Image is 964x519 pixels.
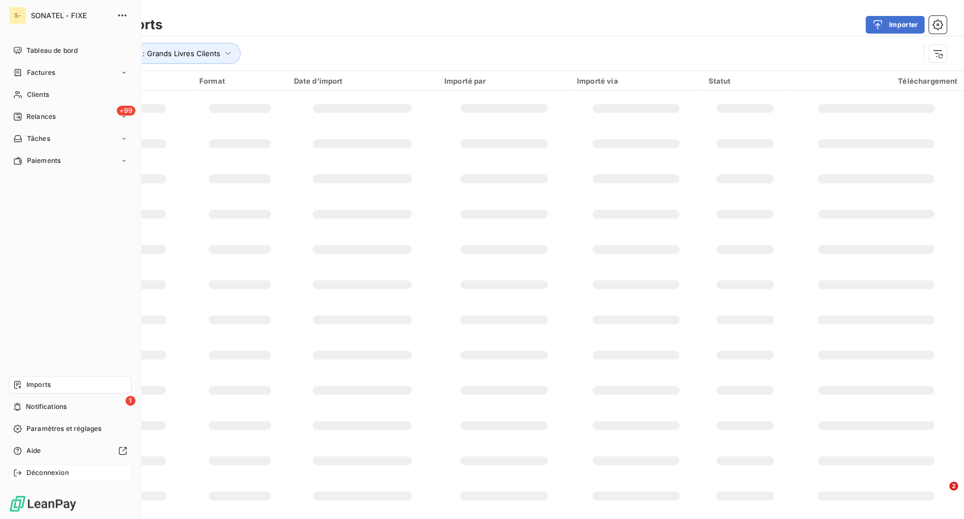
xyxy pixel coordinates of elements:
[708,77,781,85] div: Statut
[26,380,51,390] span: Imports
[865,16,924,34] button: Importer
[444,77,564,85] div: Importé par
[9,442,132,460] a: Aide
[199,77,281,85] div: Format
[26,112,56,122] span: Relances
[26,402,67,412] span: Notifications
[293,77,431,85] div: Date d’import
[78,43,241,64] button: Type d’import : Grands Livres Clients
[26,446,41,456] span: Aide
[27,90,49,100] span: Clients
[9,7,26,24] div: S-
[949,482,958,490] span: 2
[794,77,957,85] div: Téléchargement
[27,68,55,78] span: Factures
[26,46,78,56] span: Tableau de bord
[26,424,101,434] span: Paramètres et réglages
[26,468,69,478] span: Déconnexion
[9,376,132,394] a: Imports
[9,420,132,438] a: Paramètres et réglages
[9,152,132,170] a: Paiements
[31,11,110,20] span: SONATEL - FIXE
[9,495,77,512] img: Logo LeanPay
[9,108,132,125] a: +99Relances
[9,130,132,147] a: Tâches
[27,134,50,144] span: Tâches
[927,482,953,508] iframe: Intercom live chat
[9,64,132,81] a: Factures
[117,106,135,116] span: +99
[94,49,220,58] span: Type d’import : Grands Livres Clients
[577,77,695,85] div: Importé via
[27,156,61,166] span: Paiements
[126,396,135,406] span: 1
[9,86,132,103] a: Clients
[9,42,132,59] a: Tableau de bord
